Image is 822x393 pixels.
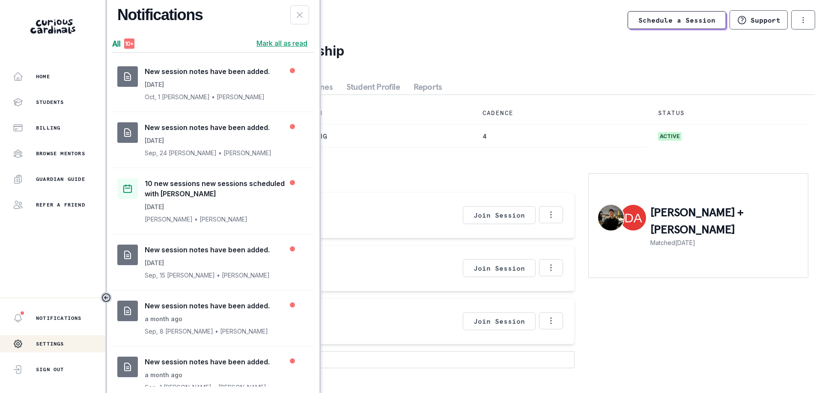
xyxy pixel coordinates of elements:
[539,312,563,329] button: Options
[620,205,646,230] img: David adams
[112,61,290,106] a: New session notes have been added.[DATE]Oct, 1 [PERSON_NAME] • [PERSON_NAME]
[145,136,164,145] p: [DATE]
[112,173,290,229] a: 10 new sessions new sessions scheduled with [PERSON_NAME][DATE][PERSON_NAME] • [PERSON_NAME]
[463,259,536,277] button: Join Session
[101,292,112,303] button: Toggle sidebar
[463,312,536,330] button: Join Session
[539,259,563,276] button: Options
[145,92,265,101] p: Oct, 1 [PERSON_NAME] • [PERSON_NAME]
[145,148,271,157] p: Sep, 24 [PERSON_NAME] • [PERSON_NAME]
[658,132,682,141] span: active
[598,205,624,230] img: Michael Zhao
[112,35,134,52] button: All
[472,102,648,124] td: CADENCE
[124,38,134,49] div: 10+
[281,102,472,124] td: PROGRAM
[539,206,563,223] button: Options
[340,79,407,95] button: Student Profile
[145,178,285,199] p: 10 new sessions new sessions scheduled with [PERSON_NAME]
[650,204,799,238] p: [PERSON_NAME] + [PERSON_NAME]
[290,5,309,24] button: Close Notifications Panel
[117,6,203,24] h2: Notifications
[145,314,182,323] p: a month ago
[751,16,780,24] p: Support
[112,239,290,285] a: New session notes have been added.[DATE]Sep, 15 [PERSON_NAME] • [PERSON_NAME]
[36,150,85,157] p: Browse Mentors
[30,19,75,34] img: Curious Cardinals Logo
[36,315,82,322] p: Notifications
[145,370,182,379] p: a month ago
[36,340,64,347] p: Settings
[281,124,472,148] td: tutoring
[145,80,164,89] p: [DATE]
[36,366,64,373] p: Sign Out
[112,117,290,163] a: New session notes have been added.[DATE]Sep, 24 [PERSON_NAME] • [PERSON_NAME]
[472,124,648,148] td: 4
[121,173,575,189] p: Upcoming sessions
[145,301,270,311] p: New session notes have been added.
[36,99,64,106] p: Students
[145,327,268,336] p: Sep, 8 [PERSON_NAME] • [PERSON_NAME]
[648,102,808,124] td: STATUS
[145,258,164,267] p: [DATE]
[145,215,247,224] p: [PERSON_NAME] • [PERSON_NAME]
[145,383,266,392] p: Sep, 1 [PERSON_NAME] • [PERSON_NAME]
[145,357,270,367] p: New session notes have been added.
[112,295,290,341] a: New session notes have been added.a month agoSep, 8 [PERSON_NAME] • [PERSON_NAME]
[463,206,536,224] button: Join Session
[145,245,270,255] p: New session notes have been added.
[145,122,270,133] p: New session notes have been added.
[628,11,726,29] a: Schedule a Session
[36,73,50,80] p: Home
[250,35,314,52] button: Mark all as read
[145,66,270,77] p: New session notes have been added.
[36,176,85,183] p: Guardian Guide
[407,79,449,95] button: Reports
[36,124,60,131] p: Billing
[730,10,788,30] button: Support
[145,202,164,211] p: [DATE]
[791,10,815,30] button: options
[114,43,815,59] h2: [PERSON_NAME] French Mentorship
[36,201,85,208] p: Refer a friend
[650,238,799,247] p: Matched [DATE]
[145,271,270,280] p: Sep, 15 [PERSON_NAME] • [PERSON_NAME]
